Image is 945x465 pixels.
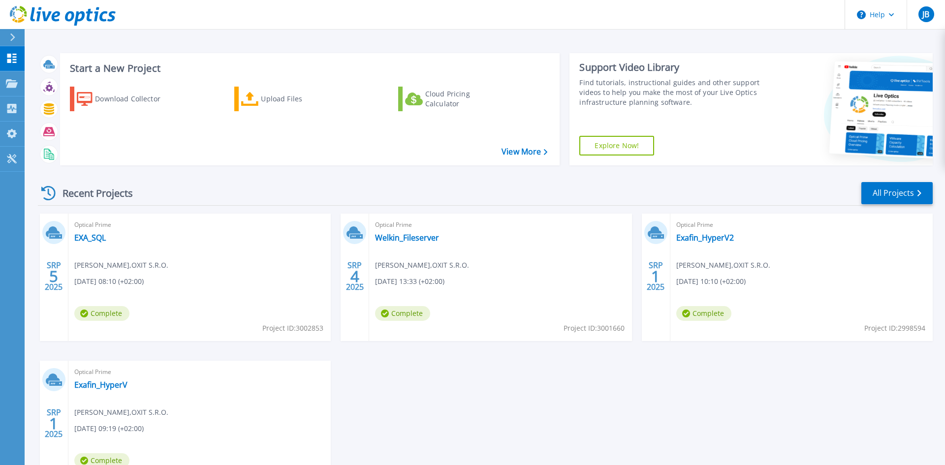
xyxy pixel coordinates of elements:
span: [DATE] 09:19 (+02:00) [74,423,144,434]
span: [PERSON_NAME] , OXIT S.R.O. [375,260,469,271]
a: Welkin_Fileserver [375,233,439,243]
a: Download Collector [70,87,180,111]
span: 5 [49,272,58,280]
a: All Projects [861,182,933,204]
span: [DATE] 08:10 (+02:00) [74,276,144,287]
span: [PERSON_NAME] , OXIT S.R.O. [74,407,168,418]
span: Complete [74,306,129,321]
a: Exafin_HyperV2 [676,233,734,243]
a: Explore Now! [579,136,654,155]
span: Complete [676,306,731,321]
span: Complete [375,306,430,321]
div: SRP 2025 [646,258,665,294]
div: SRP 2025 [346,258,364,294]
span: [DATE] 13:33 (+02:00) [375,276,444,287]
span: Optical Prime [676,219,927,230]
span: Project ID: 3001660 [564,323,625,334]
span: Optical Prime [74,219,325,230]
div: Support Video Library [579,61,764,74]
div: Find tutorials, instructional guides and other support videos to help you make the most of your L... [579,78,764,107]
a: Upload Files [234,87,344,111]
span: 4 [350,272,359,280]
span: Optical Prime [74,367,325,377]
span: JB [922,10,929,18]
a: EXA_SQL [74,233,106,243]
div: Recent Projects [38,181,146,205]
div: Upload Files [261,89,340,109]
span: [PERSON_NAME] , OXIT S.R.O. [74,260,168,271]
div: SRP 2025 [44,405,63,441]
span: [PERSON_NAME] , OXIT S.R.O. [676,260,770,271]
a: Exafin_HyperV [74,380,127,390]
div: SRP 2025 [44,258,63,294]
h3: Start a New Project [70,63,547,74]
span: Project ID: 2998594 [864,323,925,334]
span: [DATE] 10:10 (+02:00) [676,276,746,287]
a: Cloud Pricing Calculator [398,87,508,111]
span: Project ID: 3002853 [262,323,323,334]
div: Cloud Pricing Calculator [425,89,504,109]
div: Download Collector [95,89,174,109]
span: 1 [651,272,660,280]
a: View More [502,147,547,156]
span: Optical Prime [375,219,626,230]
span: 1 [49,419,58,428]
